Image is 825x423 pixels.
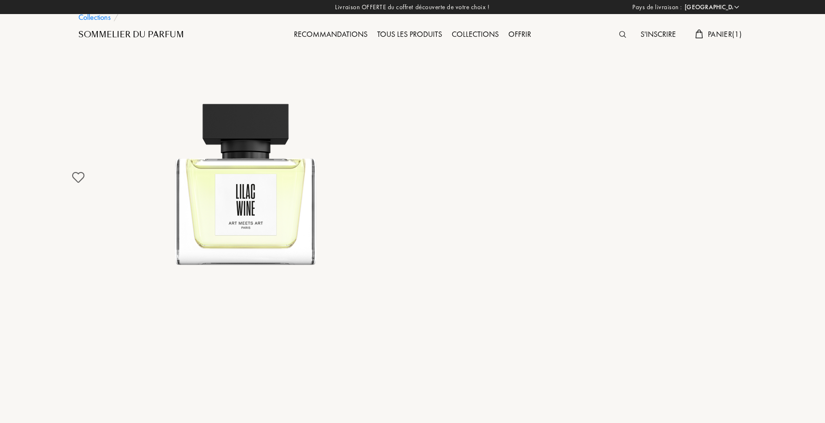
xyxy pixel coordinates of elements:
[708,29,742,39] span: Panier ( 1 )
[289,29,372,41] div: Recommandations
[61,160,95,194] img: no_like_p.png
[636,29,681,39] a: S'inscrire
[372,29,447,39] a: Tous les produits
[447,29,504,39] a: Collections
[504,29,536,41] div: Offrir
[504,29,536,39] a: Offrir
[636,29,681,41] div: S'inscrire
[632,2,682,12] span: Pays de livraison :
[695,30,703,38] img: cart.svg
[619,31,626,38] img: search_icn.svg
[78,29,184,41] a: Sommelier du Parfum
[372,29,447,41] div: Tous les produits
[447,29,504,41] div: Collections
[149,80,342,274] img: undefined undefined
[289,29,372,39] a: Recommandations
